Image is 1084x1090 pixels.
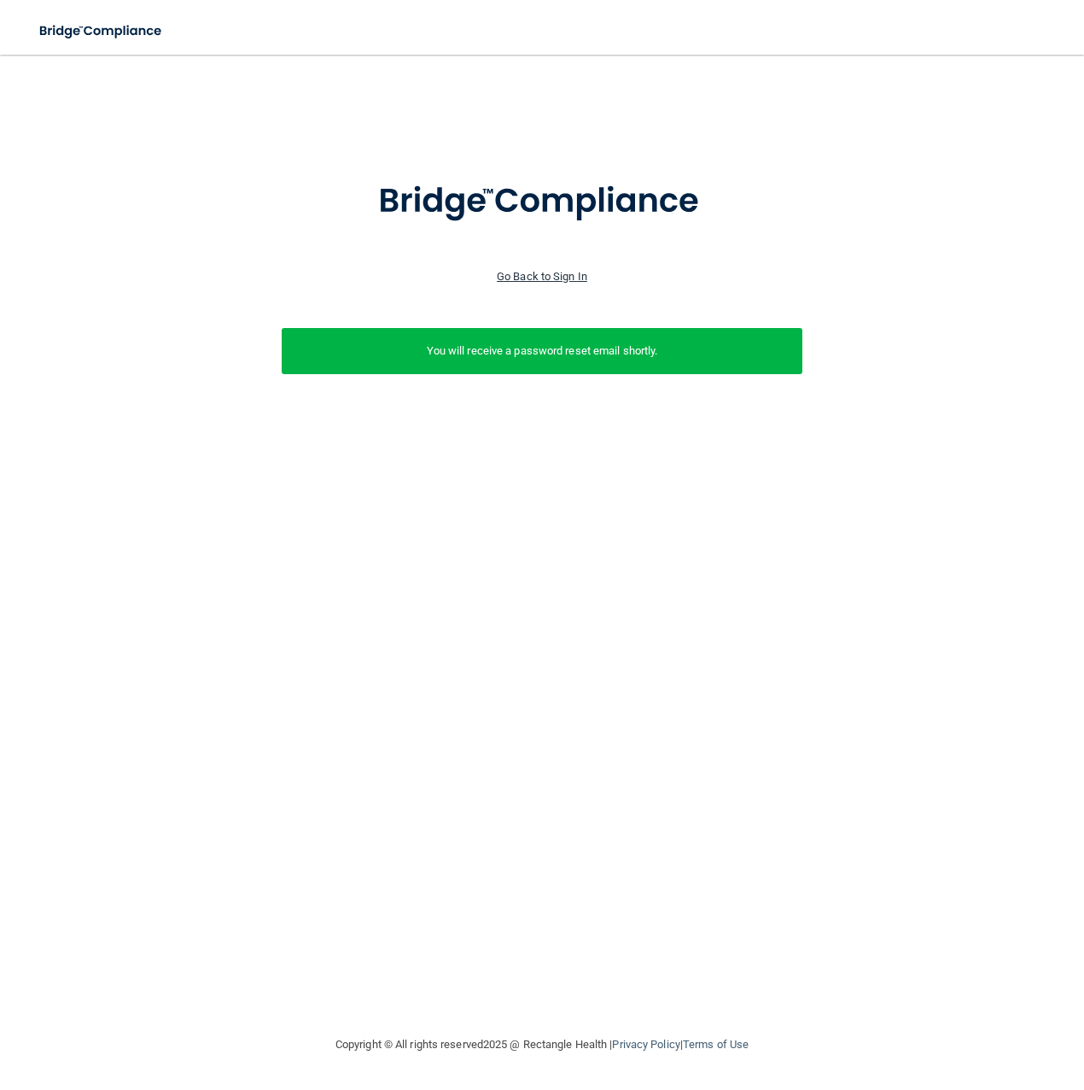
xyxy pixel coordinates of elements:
img: bridge_compliance_login_screen.278c3ca4.svg [26,14,178,49]
div: Copyright © All rights reserved 2025 @ Rectangle Health | | [230,1017,854,1072]
iframe: Drift Widget Chat Controller [789,969,1064,1037]
img: bridge_compliance_login_screen.278c3ca4.svg [343,157,741,246]
a: Privacy Policy [612,1038,679,1051]
a: Terms of Use [683,1038,749,1051]
p: You will receive a password reset email shortly. [294,341,790,361]
a: Go Back to Sign In [497,270,587,283]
